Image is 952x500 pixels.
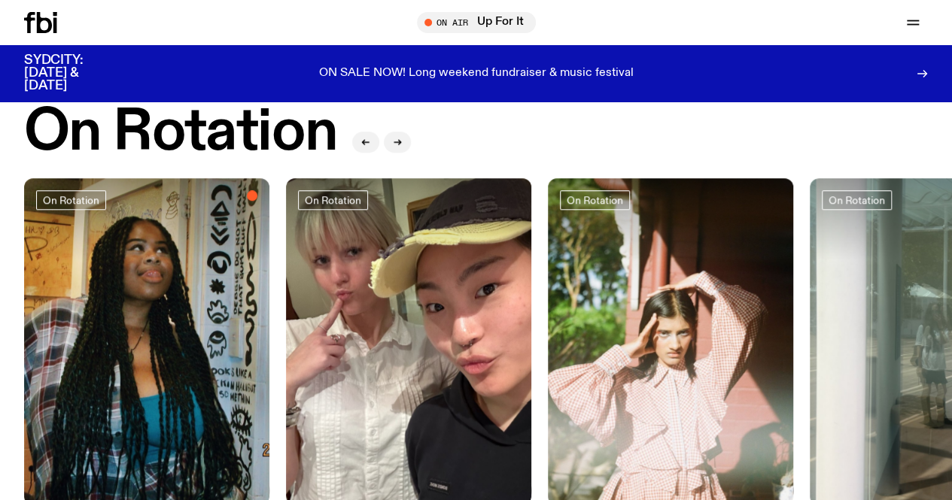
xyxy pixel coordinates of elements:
[829,194,885,205] span: On Rotation
[305,194,361,205] span: On Rotation
[417,12,536,33] button: On AirUp For It
[24,54,120,92] h3: SYDCITY: [DATE] & [DATE]
[822,190,892,210] a: On Rotation
[43,194,99,205] span: On Rotation
[319,67,634,80] p: ON SALE NOW! Long weekend fundraiser & music festival
[24,105,337,162] h2: On Rotation
[567,194,623,205] span: On Rotation
[298,190,368,210] a: On Rotation
[36,190,106,210] a: On Rotation
[560,190,630,210] a: On Rotation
